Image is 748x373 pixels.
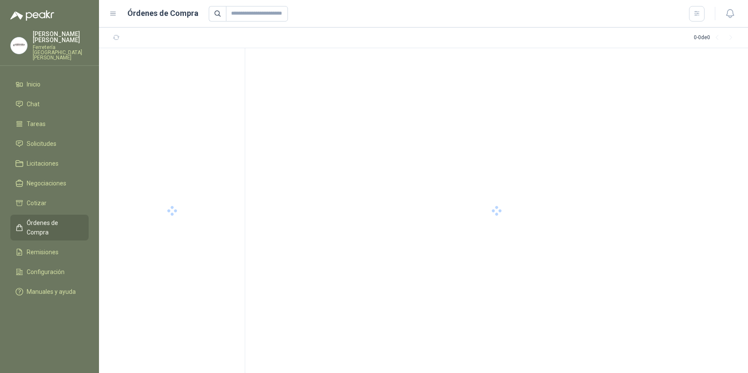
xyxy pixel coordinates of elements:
[10,155,89,172] a: Licitaciones
[33,31,89,43] p: [PERSON_NAME] [PERSON_NAME]
[694,31,738,45] div: 0 - 0 de 0
[27,139,56,148] span: Solicitudes
[27,159,59,168] span: Licitaciones
[10,96,89,112] a: Chat
[10,136,89,152] a: Solicitudes
[10,215,89,240] a: Órdenes de Compra
[10,76,89,92] a: Inicio
[10,116,89,132] a: Tareas
[10,10,54,21] img: Logo peakr
[10,284,89,300] a: Manuales y ayuda
[10,195,89,211] a: Cotizar
[10,244,89,260] a: Remisiones
[27,247,59,257] span: Remisiones
[11,37,27,54] img: Company Logo
[27,179,66,188] span: Negociaciones
[10,264,89,280] a: Configuración
[27,198,46,208] span: Cotizar
[27,267,65,277] span: Configuración
[27,119,46,129] span: Tareas
[10,175,89,191] a: Negociaciones
[127,7,198,19] h1: Órdenes de Compra
[33,45,89,60] p: Ferretería [GEOGRAPHIC_DATA][PERSON_NAME]
[27,99,40,109] span: Chat
[27,80,40,89] span: Inicio
[27,287,76,296] span: Manuales y ayuda
[27,218,80,237] span: Órdenes de Compra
